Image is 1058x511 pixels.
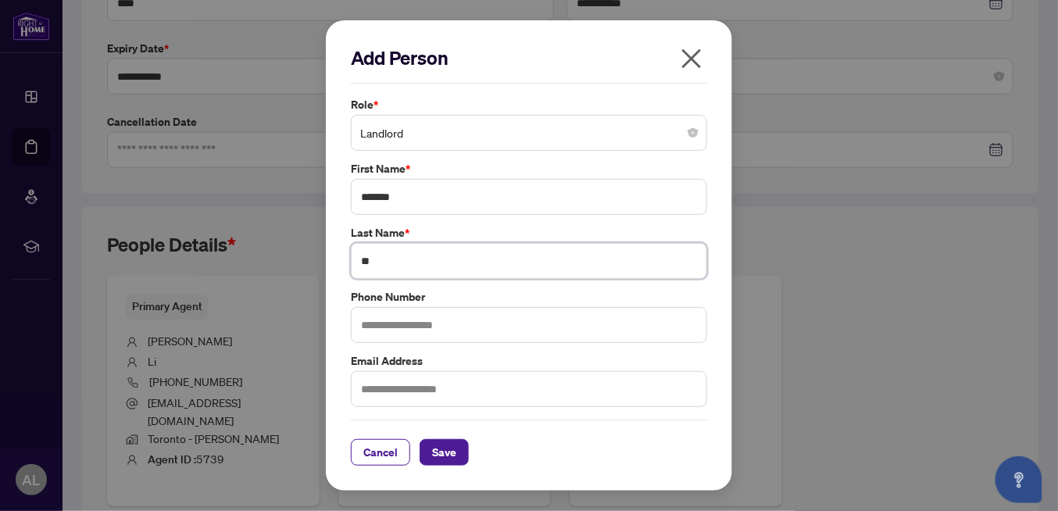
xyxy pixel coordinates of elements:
label: First Name [351,160,707,177]
label: Phone Number [351,288,707,306]
span: close-circle [688,128,698,138]
button: Save [420,439,469,466]
label: Role [351,96,707,113]
span: Landlord [360,118,698,148]
h2: Add Person [351,45,707,70]
button: Open asap [995,456,1042,503]
label: Email Address [351,352,707,370]
span: close [679,46,704,71]
span: Cancel [363,440,398,465]
button: Cancel [351,439,410,466]
span: Save [432,440,456,465]
label: Last Name [351,224,707,241]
